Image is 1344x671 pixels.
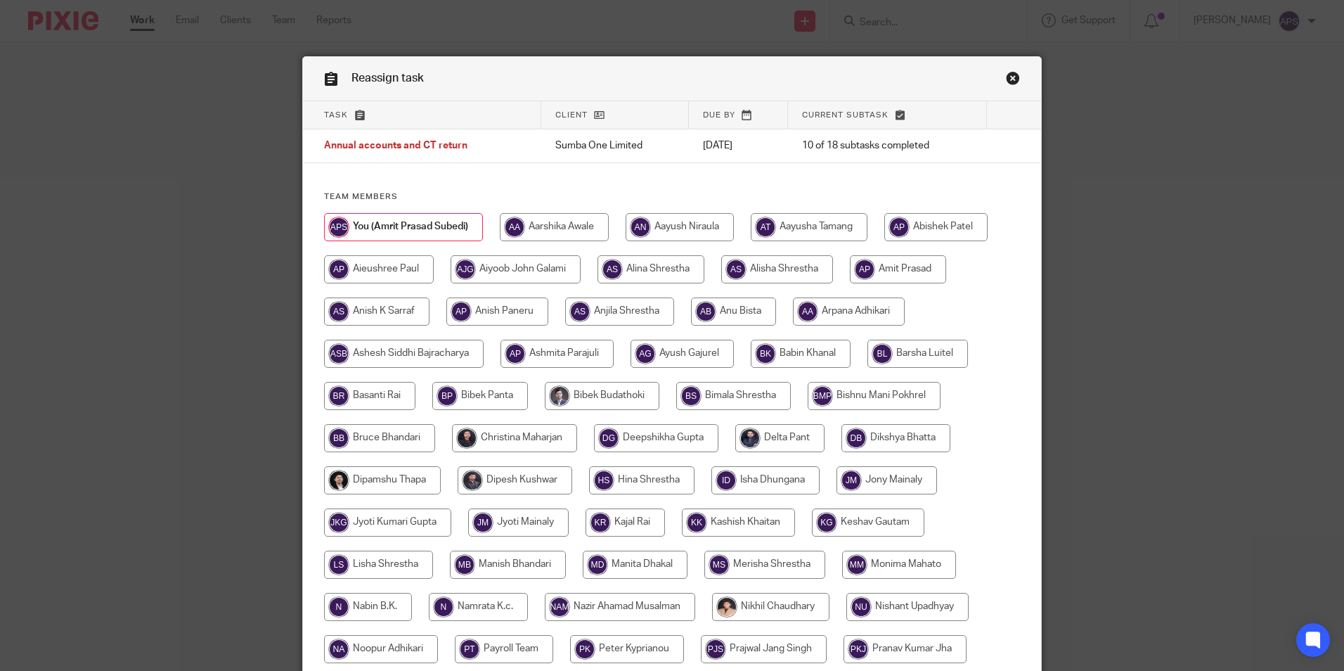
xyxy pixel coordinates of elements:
span: Client [555,111,588,119]
p: Sumba One Limited [555,139,675,153]
span: Annual accounts and CT return [324,141,467,151]
h4: Team members [324,191,1020,203]
span: Due by [703,111,735,119]
td: 10 of 18 subtasks completed [788,129,987,163]
span: Task [324,111,348,119]
span: Current subtask [802,111,889,119]
p: [DATE] [703,139,774,153]
a: Close this dialog window [1006,71,1020,90]
span: Reassign task [351,72,424,84]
